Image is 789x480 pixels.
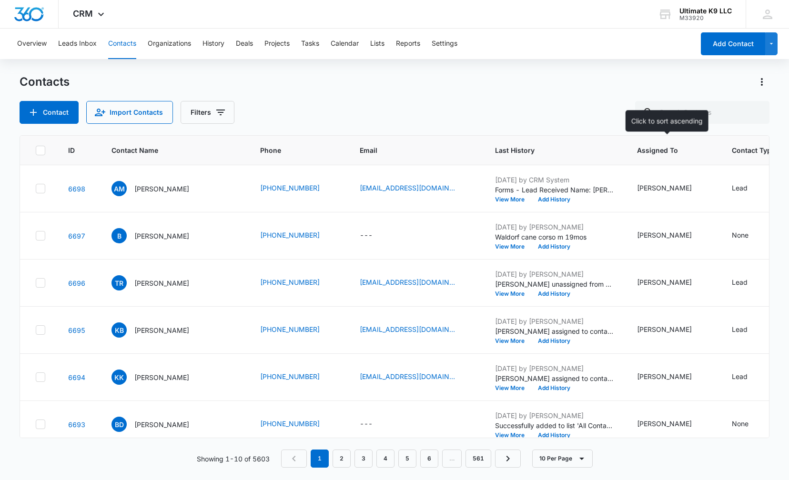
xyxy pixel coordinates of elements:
[181,101,234,124] button: Filters
[86,101,173,124] button: Import Contacts
[495,363,614,373] p: [DATE] by [PERSON_NAME]
[495,420,614,430] p: Successfully added to list 'All Contacts'.
[134,231,189,241] p: [PERSON_NAME]
[398,450,416,468] a: Page 5
[495,291,531,297] button: View More
[531,244,577,250] button: Add History
[260,183,320,193] a: [PHONE_NUMBER]
[68,326,85,334] a: Navigate to contact details page for Kim Blodgett
[495,145,600,155] span: Last History
[637,419,692,429] div: [PERSON_NAME]
[637,145,695,155] span: Assigned To
[354,450,373,468] a: Page 3
[73,9,93,19] span: CRM
[111,322,206,338] div: Contact Name - Kim Blodgett - Select to Edit Field
[111,228,127,243] span: B
[495,175,614,185] p: [DATE] by CRM System
[360,324,472,336] div: Email - kkinpors@hotmail.com - Select to Edit Field
[732,419,749,429] div: None
[134,325,189,335] p: [PERSON_NAME]
[732,230,766,241] div: Contact Type - None - Select to Edit Field
[495,338,531,344] button: View More
[376,450,394,468] a: Page 4
[111,181,127,196] span: AM
[495,244,531,250] button: View More
[111,370,206,385] div: Contact Name - Kelsey Krajewski - Select to Edit Field
[111,322,127,338] span: KB
[495,232,614,242] p: Waldorf cane corso m 19mos
[495,326,614,336] p: [PERSON_NAME] assigned to contact.
[108,29,136,59] button: Contacts
[495,197,531,202] button: View More
[260,230,320,240] a: [PHONE_NUMBER]
[495,410,614,420] p: [DATE] by [PERSON_NAME]
[637,324,709,336] div: Assigned To - Richard Heishman - Select to Edit Field
[637,230,692,240] div: [PERSON_NAME]
[134,278,189,288] p: [PERSON_NAME]
[360,230,373,241] div: ---
[732,145,775,155] span: Contact Type
[111,417,206,432] div: Contact Name - Brian Dittan - Select to Edit Field
[701,32,765,55] button: Add Contact
[637,371,709,383] div: Assigned To - Matt Gomez - Select to Edit Field
[732,371,748,381] div: Lead
[360,419,373,430] div: ---
[635,101,769,124] input: Search Contacts
[637,183,709,194] div: Assigned To - Matt Gomez - Select to Edit Field
[495,385,531,391] button: View More
[754,74,769,90] button: Actions
[420,450,438,468] a: Page 6
[495,316,614,326] p: [DATE] by [PERSON_NAME]
[17,29,47,59] button: Overview
[732,230,749,240] div: None
[260,371,320,381] a: [PHONE_NUMBER]
[637,277,692,287] div: [PERSON_NAME]
[260,277,337,289] div: Phone - (301) 643-7192 - Select to Edit Field
[679,7,732,15] div: account name
[637,419,709,430] div: Assigned To - Hayliegh Watson - Select to Edit Field
[311,450,329,468] em: 1
[360,419,390,430] div: Email - - Select to Edit Field
[495,279,614,289] p: [PERSON_NAME] unassigned from contact. [PERSON_NAME] assigned to contact.
[465,450,491,468] a: Page 561
[360,183,472,194] div: Email - abbymullins2002@gmail.com - Select to Edit Field
[111,181,206,196] div: Contact Name - Abby Mullins - Select to Edit Field
[360,230,390,241] div: Email - - Select to Edit Field
[679,15,732,21] div: account id
[134,184,189,194] p: [PERSON_NAME]
[68,279,85,287] a: Navigate to contact details page for Tommy Reece
[68,145,75,155] span: ID
[111,275,206,290] div: Contact Name - Tommy Reece - Select to Edit Field
[732,277,748,287] div: Lead
[197,454,270,464] p: Showing 1-10 of 5603
[732,183,765,194] div: Contact Type - Lead - Select to Edit Field
[495,185,614,195] p: Forms - Lead Received Name: [PERSON_NAME] Email: [EMAIL_ADDRESS][DOMAIN_NAME] Phone: [PHONE_NUMBE...
[732,371,765,383] div: Contact Type - Lead - Select to Edit Field
[360,183,455,193] a: [EMAIL_ADDRESS][DOMAIN_NAME]
[281,450,521,468] nav: Pagination
[360,371,455,381] a: [EMAIL_ADDRESS][DOMAIN_NAME]
[732,183,748,193] div: Lead
[360,371,472,383] div: Email - klkrajew@gmail.com - Select to Edit Field
[68,420,85,429] a: Navigate to contact details page for Brian Dittan
[432,29,457,59] button: Settings
[626,110,708,131] div: Click to sort ascending
[396,29,420,59] button: Reports
[260,371,337,383] div: Phone - (443) 226-1114 - Select to Edit Field
[531,291,577,297] button: Add History
[236,29,253,59] button: Deals
[260,277,320,287] a: [PHONE_NUMBER]
[111,417,127,432] span: BD
[20,101,79,124] button: Add Contact
[732,419,766,430] div: Contact Type - None - Select to Edit Field
[495,432,531,438] button: View More
[531,385,577,391] button: Add History
[260,324,337,336] div: Phone - (240) 538-8992 - Select to Edit Field
[637,371,692,381] div: [PERSON_NAME]
[495,222,614,232] p: [DATE] by [PERSON_NAME]
[134,372,189,382] p: [PERSON_NAME]
[68,373,85,381] a: Navigate to contact details page for Kelsey Krajewski
[111,228,206,243] div: Contact Name - Brian - Select to Edit Field
[732,277,765,289] div: Contact Type - Lead - Select to Edit Field
[260,324,320,334] a: [PHONE_NUMBER]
